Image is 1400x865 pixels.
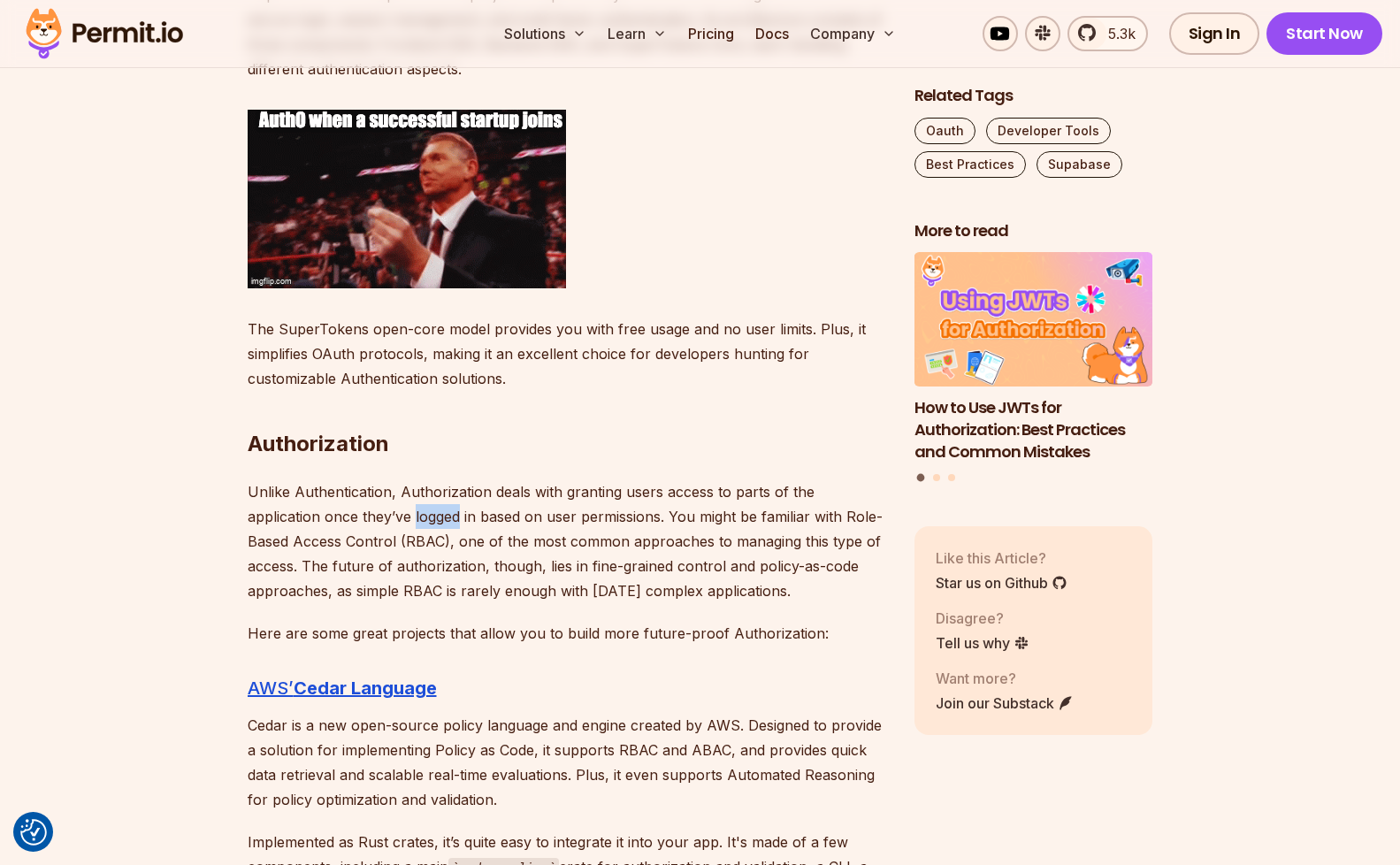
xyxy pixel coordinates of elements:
strong: Cedar Language [294,677,437,699]
a: How to Use JWTs for Authorization: Best Practices and Common MistakesHow to Use JWTs for Authoriz... [914,253,1153,463]
img: 88f4w9.gif [248,110,566,288]
img: Permit logo [18,4,191,64]
a: Pricing [681,16,741,51]
a: Start Now [1266,12,1382,55]
p: Cedar is a new open-source policy language and engine created by AWS. Designed to provide a solut... [248,713,886,812]
button: Go to slide 2 [933,474,940,481]
a: Developer Tools [986,118,1111,144]
a: Docs [748,16,796,51]
p: Unlike Authentication, Authorization deals with granting users access to parts of the application... [248,479,886,603]
strong: Authorization [248,431,389,456]
h2: More to read [914,220,1153,242]
span: 5.3k [1098,23,1136,44]
button: Company [803,16,903,51]
p: Like this Article? [936,547,1067,569]
button: Go to slide 3 [948,474,955,481]
h3: How to Use JWTs for Authorization: Best Practices and Common Mistakes [914,397,1153,463]
a: Star us on Github [936,572,1067,593]
p: Want more? [936,668,1074,689]
button: Solutions [497,16,593,51]
a: 5.3k [1067,16,1148,51]
img: Revisit consent button [20,819,47,846]
p: Here are some great projects that allow you to build more future-proof Authorization: [248,621,886,646]
button: Learn [601,16,674,51]
img: How to Use JWTs for Authorization: Best Practices and Common Mistakes [914,253,1153,387]
li: 1 of 3 [914,253,1153,463]
a: AWS’Cedar Language [248,677,437,699]
a: Oauth [914,118,975,144]
button: Consent Preferences [20,819,47,846]
a: Join our Substack [936,693,1074,714]
h2: Related Tags [914,85,1153,107]
a: Best Practices [914,151,1026,178]
a: Supabase [1037,151,1122,178]
a: Sign In [1169,12,1260,55]
button: Go to slide 1 [917,474,925,482]
a: Tell us why [936,632,1029,654]
div: Posts [914,253,1153,485]
p: Disagree? [936,608,1029,629]
p: The SuperTokens open-core model provides you with free usage and no user limits. Plus, it simplif... [248,317,886,391]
